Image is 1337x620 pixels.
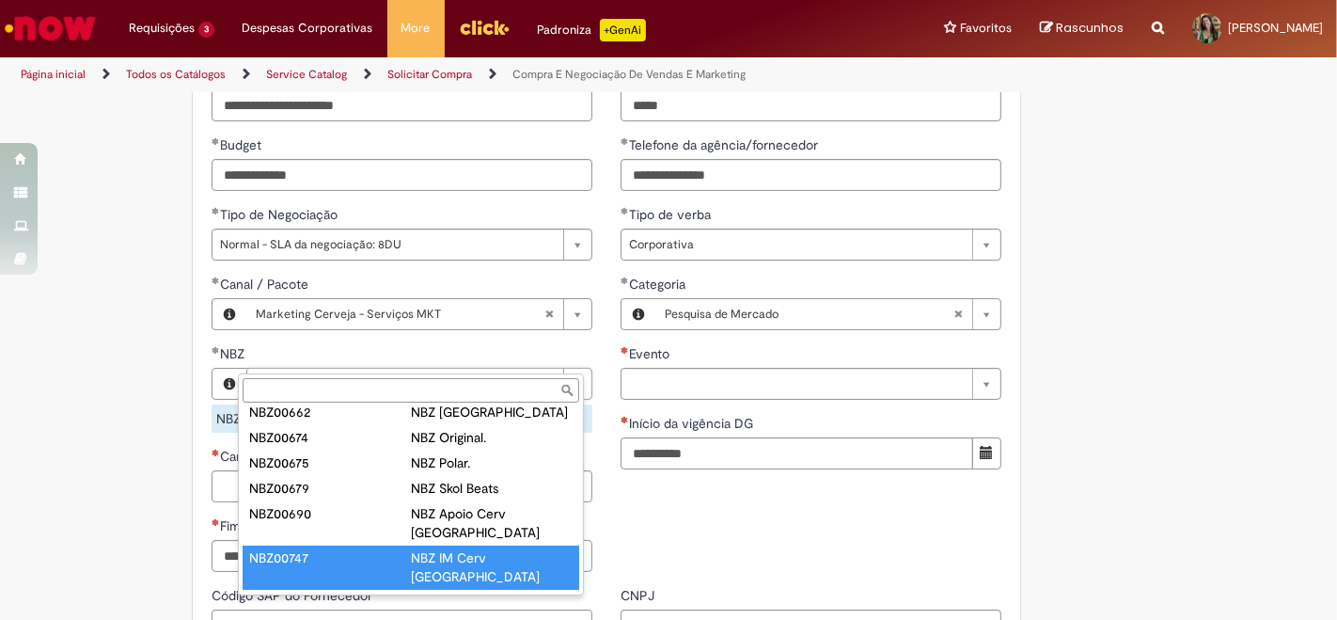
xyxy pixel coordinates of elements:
div: NBZ00675 [249,453,411,472]
div: NBZ00748 [249,593,411,612]
div: NBZ00690 [249,504,411,523]
div: NBZ00662 [249,403,411,421]
div: NBZ00679 [249,479,411,498]
div: NBZ Skol Beats [411,479,573,498]
div: NBZ [GEOGRAPHIC_DATA] [411,403,573,421]
div: NBZ00747 [249,548,411,567]
div: NBZ Original. [411,428,573,447]
div: NBZ IM Cerv [GEOGRAPHIC_DATA] [411,548,573,586]
div: NBZ Polar. [411,453,573,472]
div: NBZ00674 [249,428,411,447]
div: NBZ Apoio Cerv [GEOGRAPHIC_DATA] [411,504,573,542]
ul: NBZ [239,406,583,595]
